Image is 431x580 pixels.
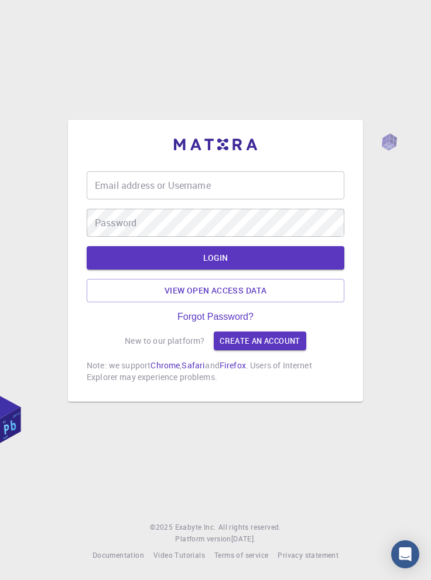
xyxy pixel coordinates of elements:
a: Terms of service [214,550,268,561]
a: Video Tutorials [153,550,205,561]
p: New to our platform? [125,335,204,347]
a: Documentation [93,550,144,561]
span: © 2025 [150,522,175,533]
a: Chrome [150,360,180,371]
a: [DATE]. [231,533,256,545]
a: Safari [182,360,205,371]
span: [DATE] . [231,534,256,543]
a: Firefox [220,360,246,371]
button: LOGIN [87,246,344,270]
a: Forgot Password? [177,312,254,322]
p: Note: we support , and . Users of Internet Explorer may experience problems. [87,360,344,383]
span: Terms of service [214,550,268,560]
a: View open access data [87,279,344,302]
span: Privacy statement [278,550,338,560]
a: Privacy statement [278,550,338,561]
span: Platform version [175,533,231,545]
span: Exabyte Inc. [175,522,216,531]
span: Documentation [93,550,144,560]
span: All rights reserved. [218,522,281,533]
div: Open Intercom Messenger [391,540,419,568]
span: Video Tutorials [153,550,205,560]
a: Exabyte Inc. [175,522,216,533]
a: Create an account [214,332,306,350]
